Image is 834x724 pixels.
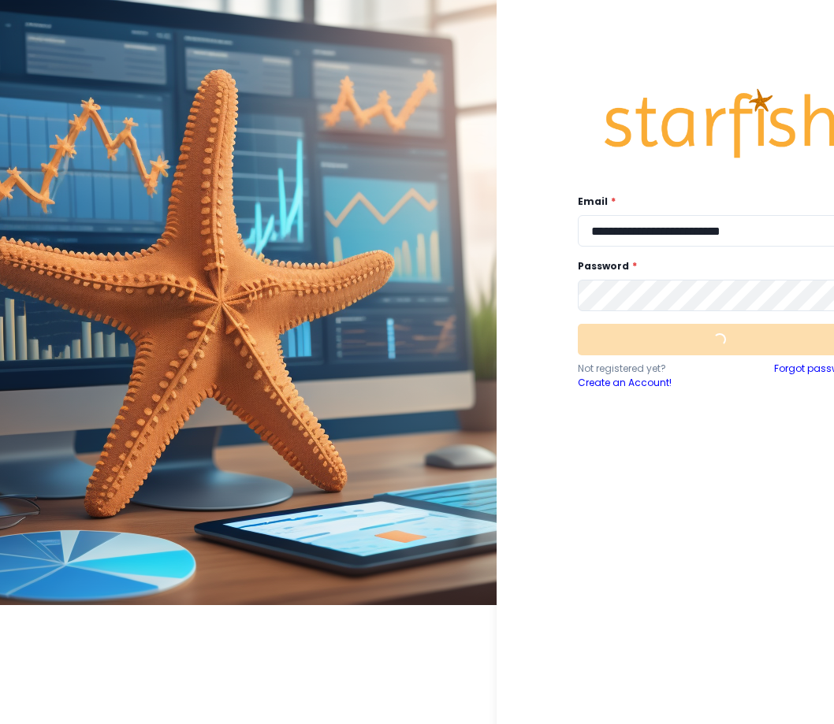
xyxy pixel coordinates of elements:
p: Not registered yet? [578,362,720,376]
a: Create an Account! [578,376,720,390]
